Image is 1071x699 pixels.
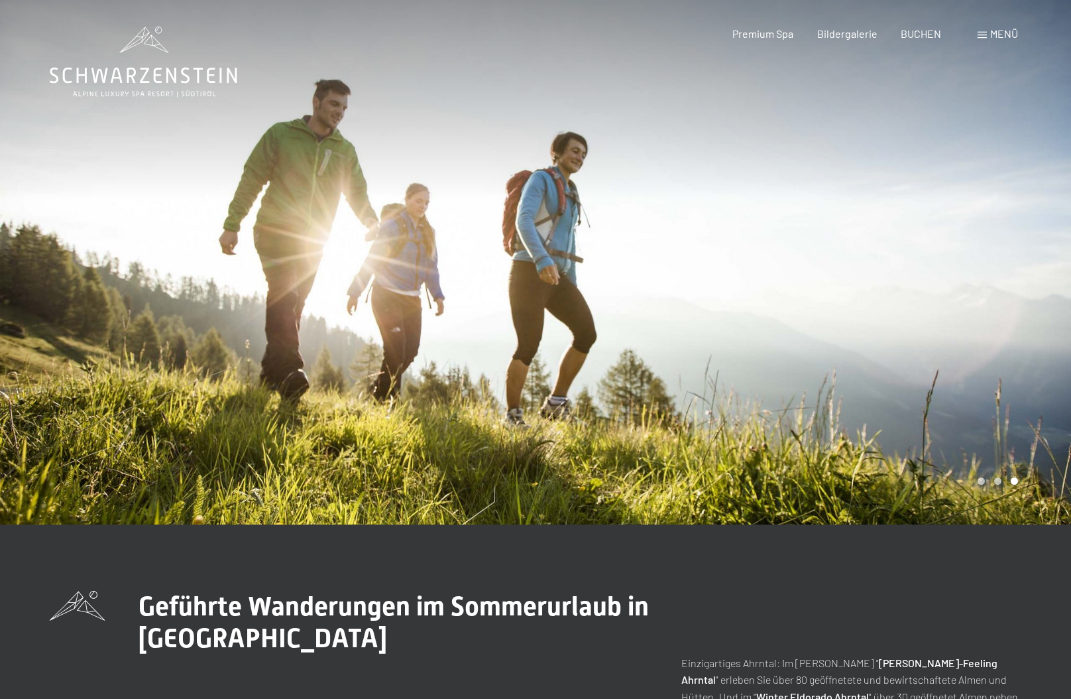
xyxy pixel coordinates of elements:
[817,27,877,40] a: Bildergalerie
[973,477,1018,485] div: Carousel Pagination
[732,27,793,40] a: Premium Spa
[901,27,941,40] a: BUCHEN
[1011,477,1018,485] div: Carousel Page 3 (Current Slide)
[994,477,1001,485] div: Carousel Page 2
[139,591,649,654] span: Geführte Wanderungen im Sommerurlaub in [GEOGRAPHIC_DATA]
[990,27,1018,40] span: Menü
[978,477,985,485] div: Carousel Page 1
